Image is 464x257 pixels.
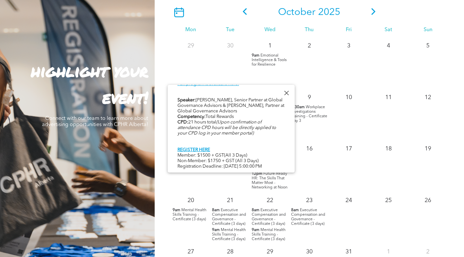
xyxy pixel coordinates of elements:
p: 10 [343,92,355,103]
p: 21 [224,195,236,206]
p: 17 [343,143,355,155]
p: 22 [264,195,276,206]
span: 2025 [318,7,340,17]
b: CPD: [177,120,188,124]
span: 9am [252,228,260,232]
div: Fri [329,27,369,33]
b: Speaker: [177,98,196,102]
p: 19 [422,143,434,155]
p: 24 [343,195,355,206]
p: 11 [383,92,394,103]
div: Wed [250,27,289,33]
p: 3 [343,40,355,52]
strong: highlight your event! [31,59,148,109]
i: (Upon confirmation of attendance CPD hours will be directly applied to your CPD log in your membe... [177,120,276,135]
div: Thu [289,27,329,33]
span: 9am [252,53,260,58]
a: Full program is available here. [177,82,239,86]
span: Connect with our team to learn more about advertising opportunities with CPHR Alberta! [42,116,148,127]
p: 4 [383,40,394,52]
span: Future-Ready HR: The Skills That Matter Most - Networking at Noon [252,172,288,189]
span: 8:30am [291,105,305,109]
a: REGISTER HERE [177,148,210,152]
p: 25 [383,195,394,206]
span: Executive Compensation and Governance - Certificate (3 days) [252,208,286,226]
span: 9am [173,208,180,212]
span: Executive Compensation and Governance - Certificate (3 days) [291,208,325,226]
span: 8am [252,208,260,212]
span: 8am [291,208,299,212]
p: 1 [264,40,276,52]
div: Sun [408,27,448,33]
p: 9 [303,92,315,103]
p: 20 [185,195,197,206]
span: Executive Compensation and Governance - Certificate (3 days) [212,208,246,226]
div: Tue [210,27,250,33]
b: Competency: [177,114,205,119]
span: 9am [212,228,220,232]
p: 26 [422,195,434,206]
p: 16 [303,143,315,155]
p: 2 [303,40,315,52]
p: 29 [185,40,197,52]
span: 8am [212,208,220,212]
p: 30 [224,40,236,52]
span: Emotional Intelligence & Tools for Resilience [252,54,287,67]
div: Sat [369,27,408,33]
p: 5 [422,40,434,52]
span: Mental Health Skills Training - Certificate (3 days) [173,208,206,221]
span: 12pm [252,172,262,176]
span: October [278,7,316,17]
span: Workplace Investigations Training - Certificate Day 3 [291,105,327,123]
span: Mental Health Skills Training - Certificate (3 days) [212,228,246,241]
div: Mon [171,27,210,33]
p: 18 [383,143,394,155]
span: Mental Health Skills Training - Certificate (3 days) [252,228,286,241]
p: 23 [303,195,315,206]
p: 12 [422,92,434,103]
